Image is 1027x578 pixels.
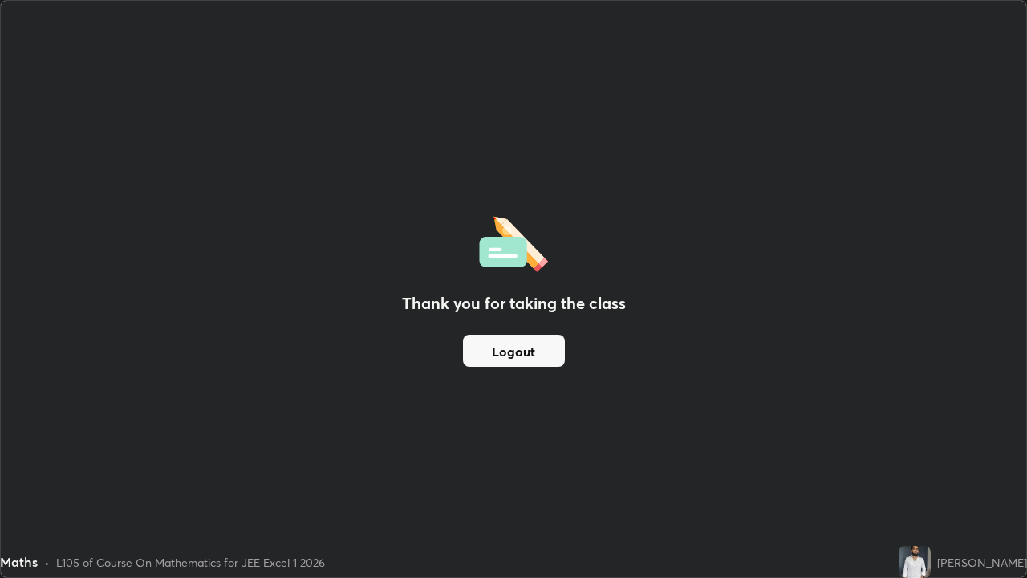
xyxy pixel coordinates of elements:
h2: Thank you for taking the class [402,291,626,315]
img: 5223b9174de944a8bbe79a13f0b6fb06.jpg [899,546,931,578]
div: L105 of Course On Mathematics for JEE Excel 1 2026 [56,554,325,571]
div: [PERSON_NAME] [937,554,1027,571]
button: Logout [463,335,565,367]
div: • [44,554,50,571]
img: offlineFeedback.1438e8b3.svg [479,211,548,272]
